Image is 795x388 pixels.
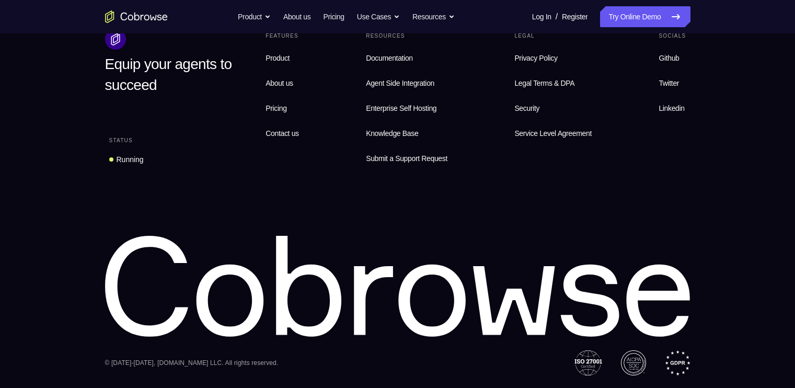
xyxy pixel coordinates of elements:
div: Resources [362,29,452,43]
a: About us [261,73,303,94]
span: / [556,10,558,23]
a: About us [283,6,310,27]
span: Privacy Policy [514,54,557,62]
span: Equip your agents to succeed [105,56,232,93]
span: Enterprise Self Hosting [366,102,447,115]
span: Agent Side Integration [366,77,447,89]
a: Running [105,150,148,169]
span: Contact us [266,129,298,138]
a: Register [562,6,587,27]
a: Try Online Demo [600,6,690,27]
button: Use Cases [357,6,400,27]
a: Go to the home page [105,10,168,23]
a: Knowledge Base [362,123,452,144]
a: Security [510,98,596,119]
div: Legal [510,29,596,43]
img: AICPA SOC [621,350,646,375]
a: Pricing [323,6,344,27]
img: ISO [574,350,602,375]
span: Pricing [266,104,286,112]
a: Linkedin [654,98,690,119]
a: Privacy Policy [510,48,596,69]
a: Service Level Agreement [510,123,596,144]
span: Knowledge Base [366,129,418,138]
button: Resources [412,6,455,27]
a: Legal Terms & DPA [510,73,596,94]
span: Security [514,104,539,112]
a: Contact us [261,123,303,144]
span: Service Level Agreement [514,127,592,140]
span: Twitter [659,79,679,87]
span: Github [659,54,679,62]
a: Enterprise Self Hosting [362,98,452,119]
a: Log In [532,6,551,27]
span: Documentation [366,54,413,62]
span: Submit a Support Request [366,152,447,165]
a: Documentation [362,48,452,69]
span: Linkedin [659,104,684,112]
a: Github [654,48,690,69]
a: Twitter [654,73,690,94]
a: Pricing [261,98,303,119]
div: Status [105,133,137,148]
div: Socials [654,29,690,43]
span: Legal Terms & DPA [514,79,574,87]
a: Product [261,48,303,69]
div: Running [117,154,144,165]
span: About us [266,79,293,87]
a: Agent Side Integration [362,73,452,94]
div: © [DATE]-[DATE], [DOMAIN_NAME] LLC. All rights reserved. [105,358,279,368]
button: Product [238,6,271,27]
span: Product [266,54,290,62]
img: GDPR [665,350,690,375]
a: Submit a Support Request [362,148,452,169]
div: Features [261,29,303,43]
